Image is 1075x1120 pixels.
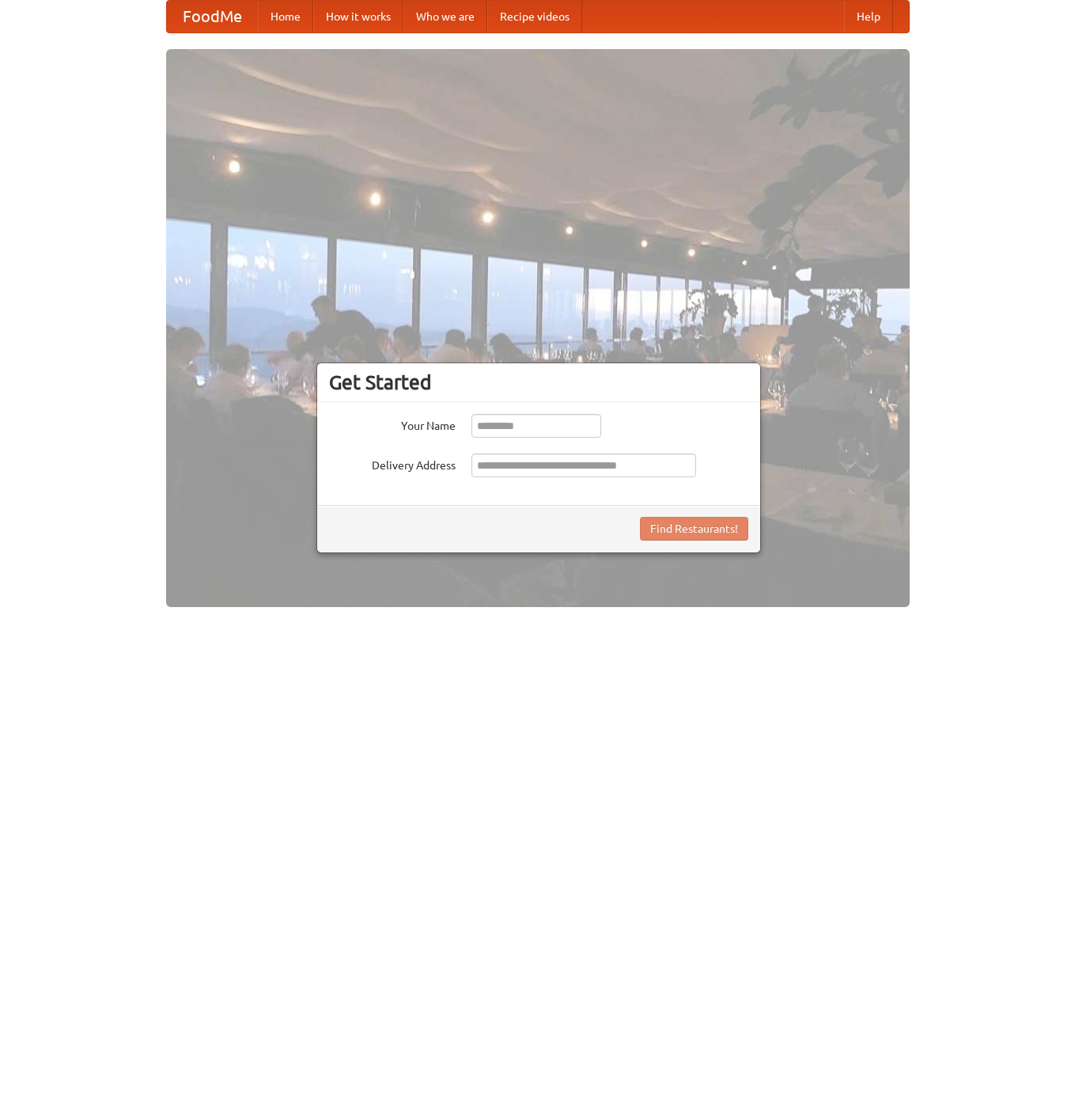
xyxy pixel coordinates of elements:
[313,1,403,32] a: How it works
[258,1,313,32] a: Home
[640,517,748,541] button: Find Restaurants!
[844,1,893,32] a: Help
[167,1,258,32] a: FoodMe
[329,454,456,473] label: Delivery Address
[329,370,748,394] h3: Get Started
[329,414,456,434] label: Your Name
[487,1,582,32] a: Recipe videos
[403,1,487,32] a: Who we are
